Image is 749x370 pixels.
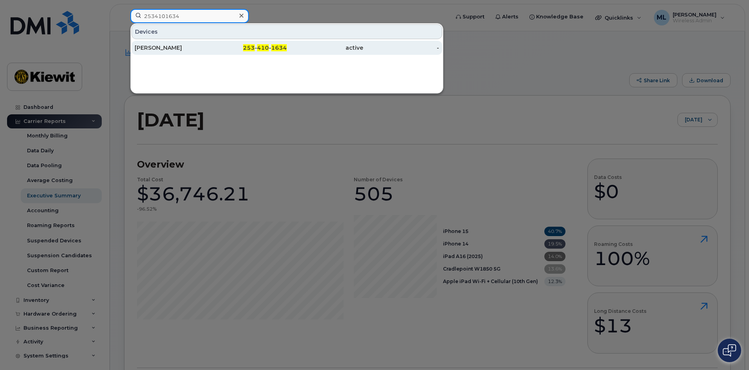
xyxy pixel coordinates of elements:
div: active [287,44,363,52]
div: - [363,44,439,52]
div: Devices [131,24,442,39]
span: 410 [257,44,269,51]
a: [PERSON_NAME]253-410-1634active- [131,41,442,55]
div: - - [211,44,287,52]
span: 253 [243,44,255,51]
div: [PERSON_NAME] [135,44,211,52]
img: Open chat [723,344,736,357]
span: 1634 [271,44,287,51]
